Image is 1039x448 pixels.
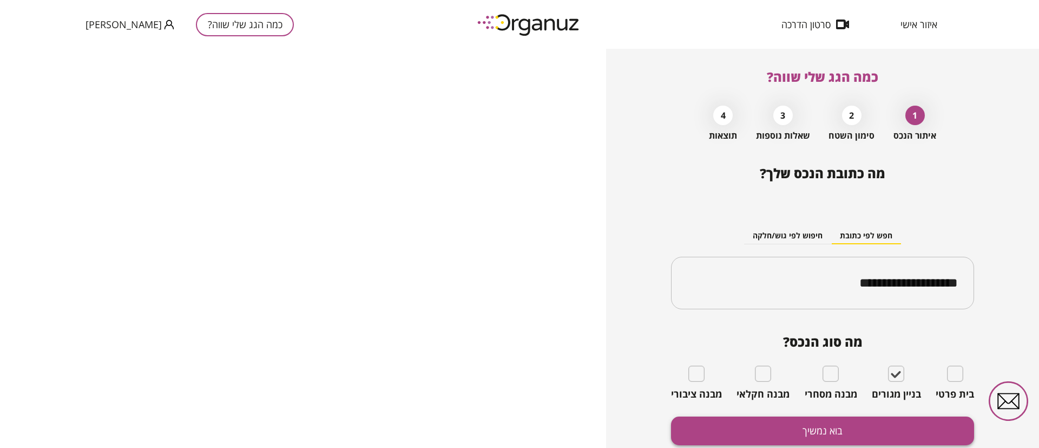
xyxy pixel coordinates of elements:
button: סרטון הדרכה [765,19,865,30]
span: מה סוג הנכס? [671,334,974,349]
span: שאלות נוספות [756,131,810,141]
span: כמה הגג שלי שווה? [767,68,878,86]
span: [PERSON_NAME] [86,19,162,30]
button: בוא נמשיך [671,417,974,445]
span: סימון השטח [828,131,874,141]
span: סרטון הדרכה [781,19,831,30]
img: logo [470,10,589,40]
div: 4 [713,106,733,125]
span: מבנה ציבורי [671,388,722,400]
span: מה כתובת הנכס שלך? [760,164,885,182]
span: איזור אישי [900,19,937,30]
div: 1 [905,106,925,125]
button: איזור אישי [884,19,953,30]
span: איתור הנכס [893,131,936,141]
span: בניין מגורים [872,388,921,400]
button: כמה הגג שלי שווה? [196,13,294,36]
button: חיפוש לפי גוש/חלקה [744,228,831,244]
div: 3 [773,106,793,125]
button: חפש לפי כתובת [831,228,901,244]
span: מבנה חקלאי [736,388,790,400]
span: מבנה מסחרי [805,388,857,400]
span: תוצאות [709,131,737,141]
div: 2 [842,106,862,125]
button: [PERSON_NAME] [86,18,174,31]
span: בית פרטי [936,388,974,400]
